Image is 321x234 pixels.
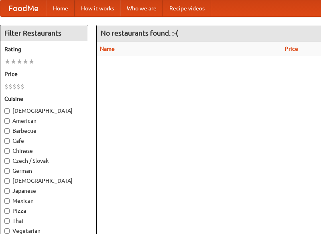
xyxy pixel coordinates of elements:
input: Barbecue [4,128,10,134]
label: Czech / Slovak [4,157,84,165]
label: American [4,117,84,125]
li: $ [16,82,20,91]
li: ★ [16,57,22,66]
label: Pizza [4,207,84,215]
label: [DEMOGRAPHIC_DATA] [4,107,84,115]
input: [DEMOGRAPHIC_DATA] [4,178,10,184]
a: How it works [75,0,120,16]
input: Pizza [4,208,10,214]
li: ★ [4,57,10,66]
input: Cafe [4,138,10,144]
input: Thai [4,218,10,224]
a: Name [100,46,115,52]
a: FoodMe [0,0,47,16]
input: Czech / Slovak [4,158,10,164]
label: Cafe [4,137,84,145]
li: $ [20,82,24,91]
a: Who we are [120,0,163,16]
li: ★ [10,57,16,66]
li: $ [12,82,16,91]
input: [DEMOGRAPHIC_DATA] [4,108,10,114]
input: German [4,168,10,174]
a: Home [47,0,75,16]
input: Vegetarian [4,228,10,234]
li: $ [8,82,12,91]
label: Barbecue [4,127,84,135]
label: Japanese [4,187,84,195]
a: Price [285,46,298,52]
label: [DEMOGRAPHIC_DATA] [4,177,84,185]
input: Chinese [4,148,10,154]
li: ★ [28,57,35,66]
input: Mexican [4,198,10,204]
label: Chinese [4,147,84,155]
a: Recipe videos [163,0,211,16]
ng-pluralize: No restaurants found. :-( [101,29,178,37]
h5: Rating [4,45,84,53]
label: Thai [4,217,84,225]
h5: Cuisine [4,95,84,103]
h4: Filter Restaurants [0,25,88,41]
h5: Price [4,70,84,78]
input: American [4,118,10,124]
label: Mexican [4,197,84,205]
input: Japanese [4,188,10,194]
li: $ [4,82,8,91]
li: ★ [22,57,28,66]
label: German [4,167,84,175]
